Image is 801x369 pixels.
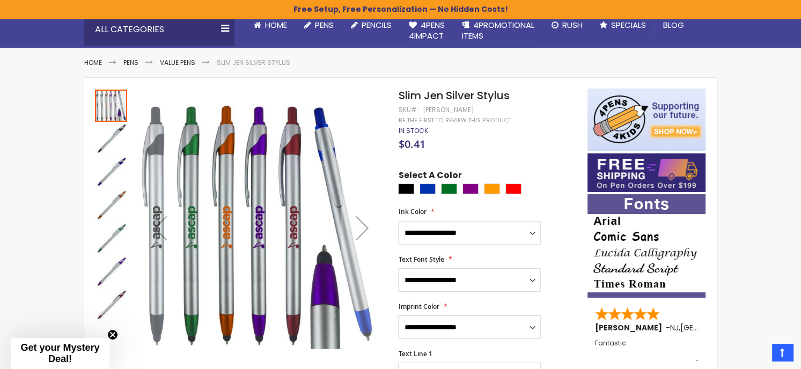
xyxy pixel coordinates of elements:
[217,58,290,67] li: Slim Jen Silver Stylus
[505,183,521,194] div: Red
[341,88,384,367] div: Next
[398,127,428,135] div: Availability
[400,13,453,48] a: 4Pens4impact
[398,126,428,135] span: In stock
[315,19,334,31] span: Pens
[342,13,400,37] a: Pencils
[95,255,128,288] div: Slim Jen Silver Stylus
[95,123,127,155] img: Slim Jen Silver Stylus
[107,329,118,340] button: Close teaser
[587,194,706,298] img: font-personalization-examples
[587,88,706,151] img: 4pens 4 kids
[11,338,109,369] div: Get your Mystery Deal!Close teaser
[398,169,461,184] span: Select A Color
[398,137,425,151] span: $0.41
[95,88,128,122] div: Slim Jen Silver Stylus
[398,302,439,311] span: Imprint Color
[663,19,684,31] span: Blog
[484,183,500,194] div: Orange
[20,342,99,364] span: Get your Mystery Deal!
[84,58,102,67] a: Home
[398,116,511,124] a: Be the first to review this product
[362,19,392,31] span: Pencils
[543,13,591,37] a: Rush
[409,19,445,41] span: 4Pens 4impact
[95,223,127,255] img: Slim Jen Silver Stylus
[398,88,509,103] span: Slim Jen Silver Stylus
[95,222,128,255] div: Slim Jen Silver Stylus
[95,256,127,288] img: Slim Jen Silver Stylus
[296,13,342,37] a: Pens
[84,13,234,46] div: All Categories
[420,183,436,194] div: Blue
[398,183,414,194] div: Black
[462,19,534,41] span: 4PROMOTIONAL ITEMS
[398,255,444,264] span: Text Font Style
[123,58,138,67] a: Pens
[398,349,432,358] span: Text Line 1
[265,19,287,31] span: Home
[139,88,182,367] div: Previous
[245,13,296,37] a: Home
[95,188,128,222] div: Slim Jen Silver Stylus
[562,19,583,31] span: Rush
[587,153,706,192] img: Free shipping on orders over $199
[453,13,543,48] a: 4PROMOTIONALITEMS
[95,288,127,321] div: Slim Jen Silver Stylus
[95,122,128,155] div: Slim Jen Silver Stylus
[95,289,127,321] img: Slim Jen Silver Stylus
[138,104,384,349] img: Slim Jen Silver Stylus
[160,58,195,67] a: Value Pens
[422,106,474,114] div: [PERSON_NAME]
[462,183,479,194] div: Purple
[655,13,693,37] a: Blog
[441,183,457,194] div: Green
[611,19,646,31] span: Specials
[591,13,655,37] a: Specials
[95,155,128,188] div: Slim Jen Silver Stylus
[95,189,127,222] img: Slim Jen Silver Stylus
[95,156,127,188] img: Slim Jen Silver Stylus
[398,207,426,216] span: Ink Color
[398,105,418,114] strong: SKU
